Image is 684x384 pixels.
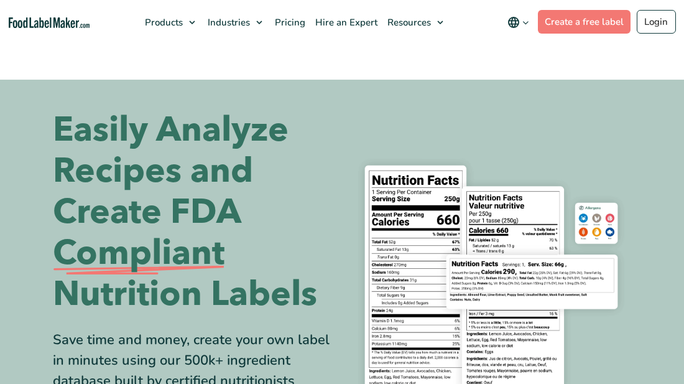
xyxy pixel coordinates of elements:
[384,16,432,29] span: Resources
[637,10,676,34] a: Login
[53,110,333,315] h1: Easily Analyze Recipes and Create FDA Nutrition Labels
[141,16,184,29] span: Products
[271,16,307,29] span: Pricing
[312,16,379,29] span: Hire an Expert
[204,16,251,29] span: Industries
[538,10,631,34] a: Create a free label
[53,233,224,274] span: Compliant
